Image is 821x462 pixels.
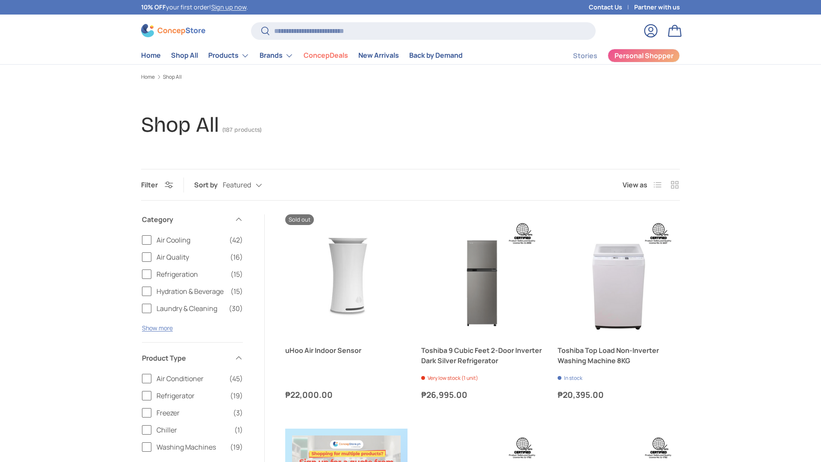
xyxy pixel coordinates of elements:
span: Freezer [157,408,228,418]
span: (19) [230,442,243,452]
summary: Products [203,47,254,64]
button: Featured [223,178,279,193]
span: (187 products) [222,126,262,133]
nav: Primary [141,47,463,64]
span: (3) [233,408,243,418]
a: Contact Us [589,3,634,12]
label: Sort by [194,180,223,190]
button: Show more [142,324,173,332]
a: Sign up now [211,3,246,11]
span: Air Conditioner [157,373,224,384]
span: View as [623,180,647,190]
span: Sold out [285,214,314,225]
a: Shop All [171,47,198,64]
nav: Secondary [552,47,680,64]
span: (19) [230,391,243,401]
strong: 10% OFF [141,3,166,11]
a: Brands [260,47,293,64]
nav: Breadcrumbs [141,73,680,81]
span: Laundry & Cleaning [157,303,224,314]
span: (42) [229,235,243,245]
a: Partner with us [634,3,680,12]
span: (15) [230,269,243,279]
span: Washing Machines [157,442,225,452]
span: Air Quality [157,252,225,262]
span: Featured [223,181,251,189]
a: Shop All [163,74,182,80]
a: Toshiba 9 Cubic Feet 2-Door Inverter Dark Silver Refrigerator [421,345,543,366]
a: Home [141,47,161,64]
a: uHoo Air Indoor Sensor [285,345,408,355]
span: Product Type [142,353,229,363]
span: (16) [230,252,243,262]
summary: Brands [254,47,298,64]
span: Refrigeration [157,269,225,279]
a: Stories [573,47,597,64]
span: (1) [234,425,243,435]
img: ConcepStore [141,24,205,37]
a: Toshiba 9 Cubic Feet 2-Door Inverter Dark Silver Refrigerator [421,214,543,337]
p: your first order! . [141,3,248,12]
summary: Product Type [142,343,243,373]
span: Chiller [157,425,229,435]
span: Air Cooling [157,235,224,245]
span: Personal Shopper [614,52,673,59]
span: Hydration & Beverage [157,286,225,296]
span: Category [142,214,229,225]
a: Back by Demand [409,47,463,64]
a: ConcepDeals [304,47,348,64]
span: Filter [141,180,158,190]
button: Filter [141,180,173,190]
a: New Arrivals [358,47,399,64]
a: Home [141,74,155,80]
span: (30) [229,303,243,314]
h1: Shop All [141,112,219,137]
a: uHoo Air Indoor Sensor [285,214,408,337]
a: Personal Shopper [608,49,680,62]
a: Products [208,47,249,64]
a: Toshiba Top Load Non-Inverter Washing Machine 8KG [558,214,680,337]
span: Refrigerator [157,391,225,401]
span: (15) [230,286,243,296]
summary: Category [142,204,243,235]
a: Toshiba Top Load Non-Inverter Washing Machine 8KG [558,345,680,366]
span: (45) [229,373,243,384]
